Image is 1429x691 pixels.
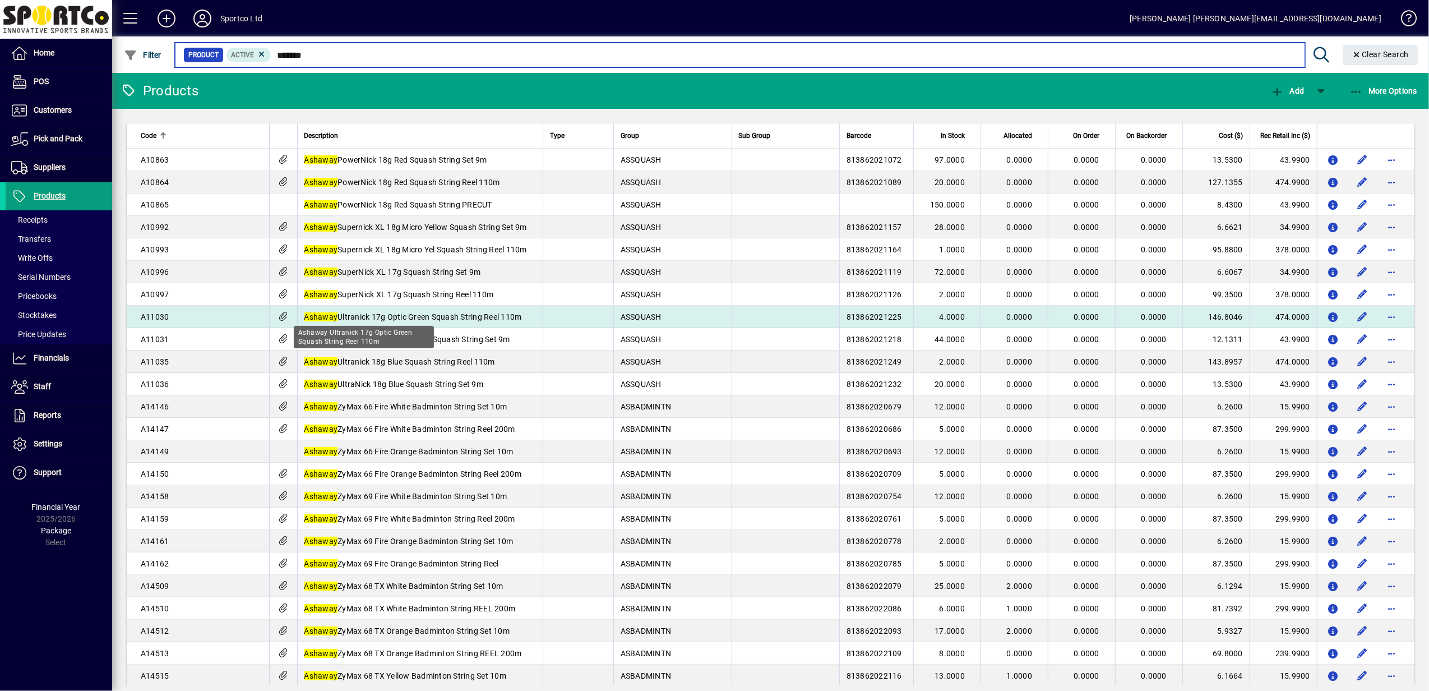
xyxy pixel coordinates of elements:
span: ASSQUASH [621,357,662,366]
span: Receipts [11,215,48,224]
em: Ashaway [304,178,338,187]
em: Ashaway [304,357,338,366]
span: Stocktakes [11,311,57,320]
span: 813862020679 [847,402,902,411]
span: Active [231,51,254,59]
em: Ashaway [304,425,338,434]
span: ZyMax 66 Fire White Badminton String Set 10m [304,402,507,411]
span: PowerNick 18g Red Squash String Reel 110m [304,178,500,187]
span: 813862021089 [847,178,902,187]
button: Edit [1353,218,1371,236]
span: More Options [1349,86,1418,95]
span: 0.0000 [1007,245,1033,254]
span: 5.0000 [940,425,965,434]
span: 0.0000 [1007,402,1033,411]
a: Staff [6,373,112,401]
button: Edit [1353,577,1371,595]
span: ASSQUASH [621,223,662,232]
em: Ashaway [304,447,338,456]
span: Suppliers [34,163,66,172]
span: 0.0000 [1141,425,1167,434]
span: 813862020693 [847,447,902,456]
span: Cost ($) [1219,130,1243,142]
span: ASBADMINTN [621,469,672,478]
span: 0.0000 [1141,492,1167,501]
span: Ultranick 18g Blue Squash String Reel 110m [304,357,495,366]
span: Sub Group [739,130,771,142]
span: 813862020709 [847,469,902,478]
span: 0.0000 [1007,425,1033,434]
span: 0.0000 [1141,335,1167,344]
a: Write Offs [6,248,112,268]
span: ASSQUASH [621,312,662,321]
span: 0.0000 [1074,268,1100,277]
button: More options [1382,443,1400,460]
span: 0.0000 [1141,357,1167,366]
span: 813862021072 [847,155,902,164]
button: More options [1382,510,1400,528]
button: Edit [1353,263,1371,281]
span: 813862021157 [847,223,902,232]
span: SuperNick XL 17g Squash String Set 9m [304,268,481,277]
button: Filter [121,45,164,65]
button: Edit [1353,151,1371,169]
button: More options [1382,600,1400,618]
span: A11035 [141,357,169,366]
span: ASSQUASH [621,380,662,389]
span: 0.0000 [1141,223,1167,232]
td: 6.2600 [1182,440,1250,463]
button: More options [1382,465,1400,483]
td: 15.9900 [1250,485,1317,508]
span: 0.0000 [1074,380,1100,389]
span: Allocated [1003,130,1032,142]
span: Pick and Pack [34,134,82,143]
span: 0.0000 [1007,268,1033,277]
span: Add [1270,86,1304,95]
span: Price Updates [11,330,66,339]
span: 0.0000 [1141,178,1167,187]
span: On Order [1073,130,1099,142]
span: 0.0000 [1007,469,1033,478]
td: 87.3500 [1182,463,1250,485]
span: ASSQUASH [621,335,662,344]
button: More options [1382,487,1400,505]
span: PowerNick 18g Red Squash String PRECUT [304,200,492,209]
span: 0.0000 [1074,357,1100,366]
span: A10997 [141,290,169,299]
span: A14146 [141,402,169,411]
button: More Options [1347,81,1421,101]
a: Reports [6,402,112,430]
span: 0.0000 [1074,492,1100,501]
button: More options [1382,420,1400,438]
button: More options [1382,353,1400,371]
td: 299.9900 [1250,418,1317,440]
em: Ashaway [304,155,338,164]
button: More options [1382,218,1400,236]
span: Staff [34,382,51,391]
span: A10996 [141,268,169,277]
span: 813862021249 [847,357,902,366]
span: A11036 [141,380,169,389]
td: 6.2600 [1182,395,1250,418]
button: Edit [1353,398,1371,416]
span: A10992 [141,223,169,232]
span: UltraNick 18g Blue Squash String Set 9m [304,380,484,389]
span: 2.0000 [940,290,965,299]
span: 0.0000 [1007,178,1033,187]
span: Type [550,130,565,142]
span: ASSQUASH [621,155,662,164]
span: 0.0000 [1141,268,1167,277]
span: ASBADMINTN [621,447,672,456]
em: Ashaway [304,312,338,321]
td: 474.9900 [1250,171,1317,194]
td: 13.5300 [1182,149,1250,171]
td: 378.0000 [1250,283,1317,306]
span: 0.0000 [1141,155,1167,164]
span: 0.0000 [1007,312,1033,321]
span: ASSQUASH [621,200,662,209]
span: Group [621,130,639,142]
span: Customers [34,105,72,114]
button: Edit [1353,308,1371,326]
button: More options [1382,151,1400,169]
span: 0.0000 [1007,223,1033,232]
